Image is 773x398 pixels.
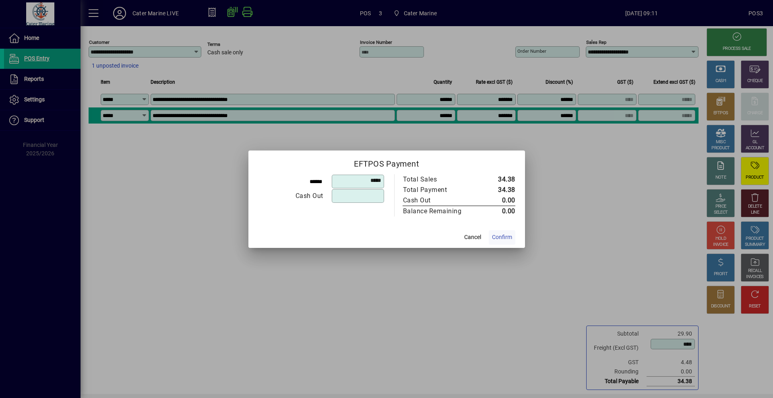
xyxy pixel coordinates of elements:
[403,196,471,205] div: Cash Out
[248,151,525,174] h2: EFTPOS Payment
[464,233,481,241] span: Cancel
[403,174,479,185] td: Total Sales
[258,191,323,201] div: Cash Out
[403,206,471,216] div: Balance Remaining
[479,195,515,206] td: 0.00
[492,233,512,241] span: Confirm
[479,174,515,185] td: 34.38
[489,230,515,245] button: Confirm
[460,230,486,245] button: Cancel
[403,185,479,195] td: Total Payment
[479,206,515,217] td: 0.00
[479,185,515,195] td: 34.38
